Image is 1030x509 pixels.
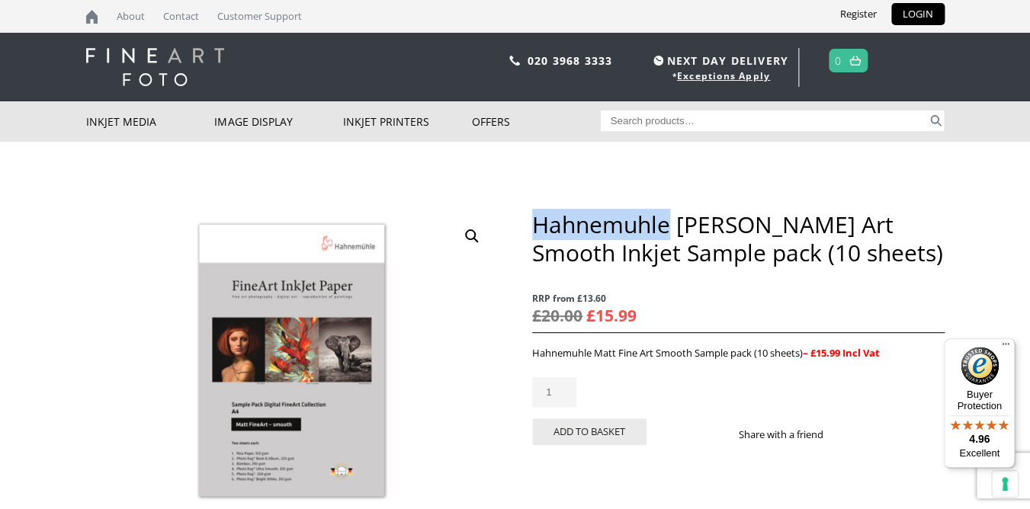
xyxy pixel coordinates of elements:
img: twitter sharing button [859,428,871,440]
img: Trusted Shops Trustmark [961,347,999,385]
span: £ [532,305,541,326]
img: phone.svg [509,56,520,66]
img: facebook sharing button [841,428,853,440]
a: 0 [834,50,841,72]
img: time.svg [653,56,663,66]
p: Hahnemuhle Matt Fine Art Smooth Sample pack (10 sheets) [532,344,944,362]
input: Search products… [601,110,927,131]
button: Search [927,110,945,131]
a: LOGIN [891,3,945,25]
button: Add to basket [532,418,647,445]
img: email sharing button [878,428,890,440]
a: Image Display [214,101,343,142]
p: Buyer Protection [944,389,1015,411]
img: logo-white.svg [86,48,224,86]
strong: – £15.99 Incl Vat [803,346,880,360]
button: Trusted Shops TrustmarkBuyer Protection4.96Excellent [944,338,1015,468]
span: 4.96 [969,433,990,445]
a: Register [829,3,888,25]
input: Product quantity [532,377,576,407]
a: Offers [472,101,601,142]
span: £ [586,305,595,326]
p: Share with a friend [738,426,841,443]
button: Your consent preferences for tracking technologies [992,471,1018,497]
span: NEXT DAY DELIVERY [650,52,788,69]
a: Inkjet Media [86,101,215,142]
p: Excellent [944,447,1015,459]
bdi: 20.00 [532,305,582,326]
a: View full-screen image gallery [458,222,486,250]
button: Menu [996,338,1015,357]
a: Exceptions Apply [677,69,770,82]
img: basket.svg [849,56,861,66]
bdi: 15.99 [586,305,637,326]
a: 020 3968 3333 [528,53,613,68]
h1: Hahnemuhle [PERSON_NAME] Art Smooth Inkjet Sample pack (10 sheets) [532,210,944,267]
a: Inkjet Printers [343,101,472,142]
span: RRP from £13.60 [532,290,944,307]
